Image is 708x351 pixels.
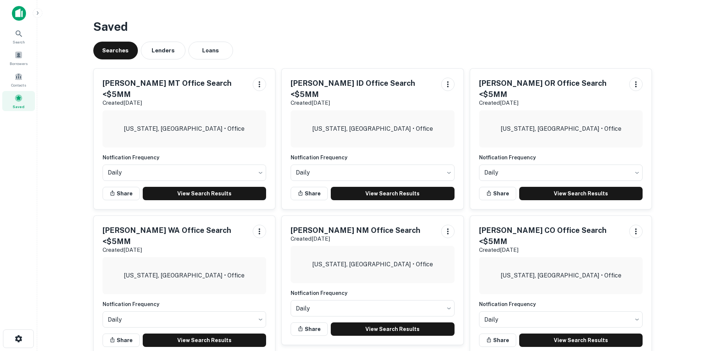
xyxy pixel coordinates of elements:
[93,42,138,59] button: Searches
[291,98,435,107] p: Created [DATE]
[2,48,35,68] a: Borrowers
[103,334,140,347] button: Share
[519,187,643,200] a: View Search Results
[291,162,455,183] div: Without label
[188,42,233,59] button: Loans
[103,162,266,183] div: Without label
[143,187,266,200] a: View Search Results
[501,271,621,280] p: [US_STATE], [GEOGRAPHIC_DATA] • Office
[501,124,621,133] p: [US_STATE], [GEOGRAPHIC_DATA] • Office
[2,91,35,111] a: Saved
[479,309,643,330] div: Without label
[103,246,247,254] p: Created [DATE]
[331,187,455,200] a: View Search Results
[331,322,455,336] a: View Search Results
[103,225,247,247] h5: [PERSON_NAME] WA Office Search <$5MM
[519,334,643,347] a: View Search Results
[11,82,26,88] span: Contacts
[13,104,25,110] span: Saved
[103,187,140,200] button: Share
[291,225,420,236] h5: [PERSON_NAME] NM Office Search
[479,78,624,100] h5: [PERSON_NAME] OR Office Search <$5MM
[13,39,25,45] span: Search
[479,162,643,183] div: Without label
[124,271,245,280] p: [US_STATE], [GEOGRAPHIC_DATA] • Office
[291,289,455,297] h6: Notfication Frequency
[291,298,455,319] div: Without label
[479,187,516,200] button: Share
[12,6,26,21] img: capitalize-icon.png
[2,69,35,90] a: Contacts
[2,26,35,46] a: Search
[479,225,624,247] h5: [PERSON_NAME] CO Office Search <$5MM
[103,309,266,330] div: Without label
[671,292,708,327] iframe: Chat Widget
[291,78,435,100] h5: [PERSON_NAME] ID Office Search <$5MM
[312,124,433,133] p: [US_STATE], [GEOGRAPHIC_DATA] • Office
[312,260,433,269] p: [US_STATE], [GEOGRAPHIC_DATA] • Office
[141,42,185,59] button: Lenders
[479,246,624,254] p: Created [DATE]
[124,124,245,133] p: [US_STATE], [GEOGRAPHIC_DATA] • Office
[93,18,652,36] h3: Saved
[143,334,266,347] a: View Search Results
[103,78,247,100] h5: [PERSON_NAME] MT Office Search <$5MM
[291,234,420,243] p: Created [DATE]
[479,98,624,107] p: Created [DATE]
[103,153,266,162] h6: Notfication Frequency
[291,322,328,336] button: Share
[103,300,266,308] h6: Notfication Frequency
[479,334,516,347] button: Share
[10,61,28,66] span: Borrowers
[291,153,455,162] h6: Notfication Frequency
[479,153,643,162] h6: Notfication Frequency
[103,98,247,107] p: Created [DATE]
[479,300,643,308] h6: Notfication Frequency
[291,187,328,200] button: Share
